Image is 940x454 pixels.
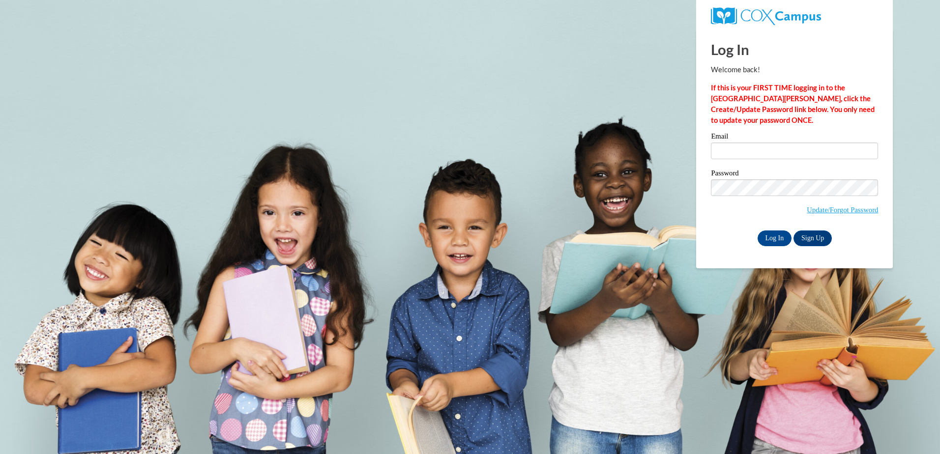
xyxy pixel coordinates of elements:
label: Password [711,170,878,179]
label: Email [711,133,878,142]
p: Welcome back! [711,64,878,75]
img: COX Campus [711,7,821,25]
a: Update/Forgot Password [807,206,878,214]
strong: If this is your FIRST TIME logging in to the [GEOGRAPHIC_DATA][PERSON_NAME], click the Create/Upd... [711,84,875,124]
input: Log In [758,230,792,246]
a: Sign Up [793,230,832,246]
h1: Log In [711,39,878,59]
a: COX Campus [711,11,821,20]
